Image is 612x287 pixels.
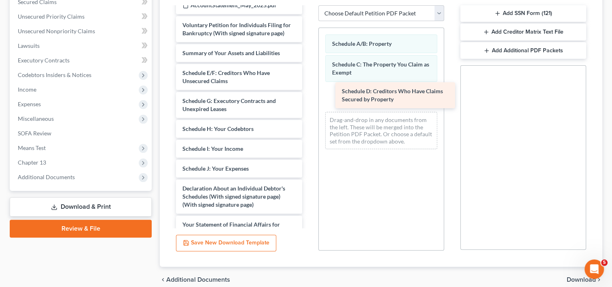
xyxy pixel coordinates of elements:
[11,53,152,68] a: Executory Contracts
[182,185,285,208] span: Declaration About an Individual Debtor's Schedules (With signed signature page) (With signed sign...
[460,24,586,41] button: Add Creditor Matrix Text File
[460,5,586,22] button: Add SSN Form (121)
[11,9,152,24] a: Unsecured Priority Claims
[18,42,40,49] span: Lawsuits
[18,130,51,137] span: SOFA Review
[18,28,95,34] span: Unsecured Nonpriority Claims
[342,88,443,103] span: Schedule D: Creditors Who Have Claims Secured by Property
[18,115,54,122] span: Miscellaneous
[18,144,46,151] span: Means Test
[182,49,280,56] span: Summary of Your Assets and Liabilities
[11,24,152,39] a: Unsecured Nonpriority Claims
[166,276,230,283] span: Additional Documents
[332,40,392,47] span: Schedule A/B: Property
[176,235,276,252] button: Save New Download Template
[18,13,85,20] span: Unsecured Priority Claims
[332,61,429,76] span: Schedule C: The Property You Claim as Exempt
[182,221,281,244] span: Your Statement of Financial Affairs for Individuals Filing for Bankruptcy (With signed signature ...
[182,165,249,172] span: Schedule J: Your Expenses
[10,197,152,216] a: Download & Print
[584,259,604,279] iframe: Intercom live chat
[18,86,36,93] span: Income
[191,2,276,9] span: AccountStatement_May_2025.pdf
[460,42,586,59] button: Add Additional PDF Packets
[182,21,291,36] span: Voluntary Petition for Individuals Filing for Bankruptcy (With signed signature page)
[182,125,254,132] span: Schedule H: Your Codebtors
[18,173,75,180] span: Additional Documents
[601,259,608,266] span: 5
[596,276,602,283] i: chevron_right
[18,159,46,166] span: Chapter 13
[182,69,270,84] span: Schedule E/F: Creditors Who Have Unsecured Claims
[160,276,166,283] i: chevron_left
[567,276,596,283] span: Download
[182,145,243,152] span: Schedule I: Your Income
[18,57,70,64] span: Executory Contracts
[160,276,230,283] a: chevron_left Additional Documents
[325,112,437,149] div: Drag-and-drop in any documents from the left. These will be merged into the Petition PDF Packet. ...
[10,220,152,238] a: Review & File
[11,39,152,53] a: Lawsuits
[182,97,276,112] span: Schedule G: Executory Contracts and Unexpired Leases
[18,71,91,78] span: Codebtors Insiders & Notices
[18,101,41,107] span: Expenses
[11,126,152,141] a: SOFA Review
[567,276,602,283] button: Download chevron_right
